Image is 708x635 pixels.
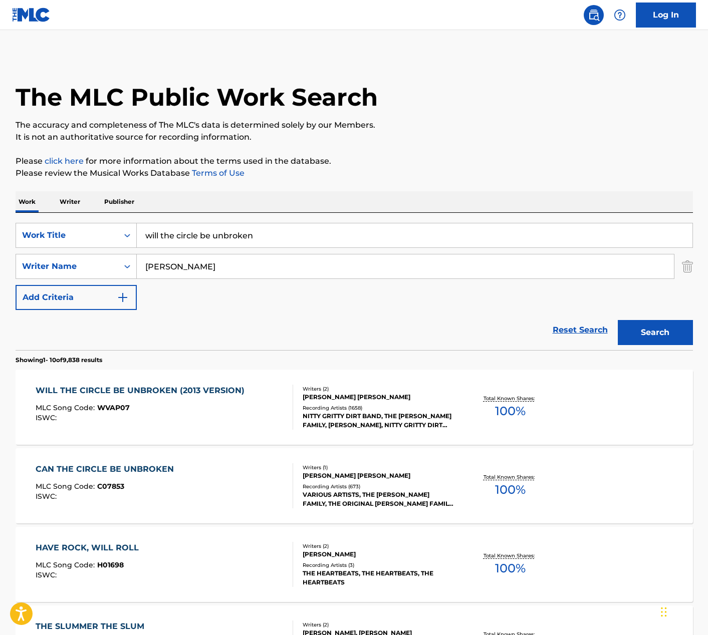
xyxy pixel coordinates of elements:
p: Showing 1 - 10 of 9,838 results [16,356,102,365]
a: Log In [636,3,696,28]
button: Add Criteria [16,285,137,310]
span: ISWC : [36,570,59,579]
a: Terms of Use [190,168,245,178]
button: Search [618,320,693,345]
div: Writers ( 2 ) [303,385,454,393]
div: Work Title [22,229,112,241]
p: Total Known Shares: [484,552,537,559]
p: Total Known Shares: [484,473,537,481]
p: The accuracy and completeness of The MLC's data is determined solely by our Members. [16,119,693,131]
span: WVAP07 [97,403,130,412]
a: WILL THE CIRCLE BE UNBROKEN (2013 VERSION)MLC Song Code:WVAP07ISWC:Writers (2)[PERSON_NAME] [PERS... [16,370,693,445]
a: Reset Search [548,319,613,341]
div: THE HEARTBEATS, THE HEARTBEATS, THE HEARTBEATS [303,569,454,587]
span: MLC Song Code : [36,403,97,412]
div: Recording Artists ( 1658 ) [303,404,454,412]
span: 100 % [495,559,526,577]
a: CAN THE CIRCLE BE UNBROKENMLC Song Code:C07853ISWC:Writers (1)[PERSON_NAME] [PERSON_NAME]Recordin... [16,448,693,523]
div: THE SLUMMER THE SLUM [36,620,149,632]
div: [PERSON_NAME] [PERSON_NAME] [303,393,454,402]
div: Writers ( 1 ) [303,464,454,471]
p: Writer [57,191,83,212]
a: Public Search [584,5,604,25]
div: VARIOUS ARTISTS, THE [PERSON_NAME] FAMILY, THE ORIGINAL [PERSON_NAME] FAMILY, THE [PERSON_NAME] F... [303,490,454,508]
div: [PERSON_NAME] [303,550,454,559]
span: ISWC : [36,492,59,501]
p: Work [16,191,39,212]
img: 9d2ae6d4665cec9f34b9.svg [117,291,129,303]
a: HAVE ROCK, WILL ROLLMLC Song Code:H01698ISWC:Writers (2)[PERSON_NAME]Recording Artists (3)THE HEA... [16,527,693,602]
div: WILL THE CIRCLE BE UNBROKEN (2013 VERSION) [36,385,250,397]
div: HAVE ROCK, WILL ROLL [36,542,144,554]
img: help [614,9,626,21]
span: 100 % [495,402,526,420]
div: Recording Artists ( 3 ) [303,561,454,569]
div: NITTY GRITTY DIRT BAND, THE [PERSON_NAME] FAMILY, [PERSON_NAME], NITTY GRITTY DIRT BAND, [PERSON_... [303,412,454,430]
div: [PERSON_NAME] [PERSON_NAME] [303,471,454,480]
div: Writers ( 2 ) [303,542,454,550]
p: It is not an authoritative source for recording information. [16,131,693,143]
p: Publisher [101,191,137,212]
img: Delete Criterion [682,254,693,279]
a: click here [45,156,84,166]
img: search [588,9,600,21]
div: Writer Name [22,260,112,272]
div: Help [610,5,630,25]
div: Writers ( 2 ) [303,621,454,628]
p: Please review the Musical Works Database [16,167,693,179]
span: MLC Song Code : [36,482,97,491]
div: Drag [661,597,667,627]
img: MLC Logo [12,8,51,22]
div: Recording Artists ( 673 ) [303,483,454,490]
span: H01698 [97,560,124,569]
div: CAN THE CIRCLE BE UNBROKEN [36,463,179,475]
p: Total Known Shares: [484,395,537,402]
iframe: Chat Widget [658,587,708,635]
form: Search Form [16,223,693,350]
h1: The MLC Public Work Search [16,82,378,112]
span: MLC Song Code : [36,560,97,569]
span: 100 % [495,481,526,499]
span: ISWC : [36,413,59,422]
span: C07853 [97,482,124,491]
p: Please for more information about the terms used in the database. [16,155,693,167]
